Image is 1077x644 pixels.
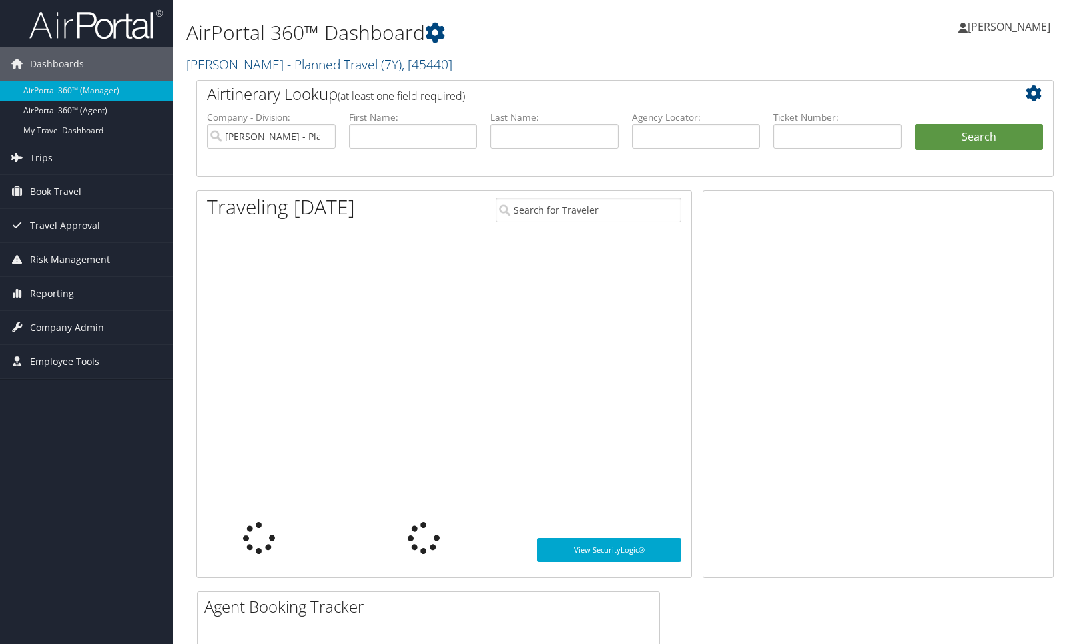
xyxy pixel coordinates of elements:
[537,538,681,562] a: View SecurityLogic®
[349,111,478,124] label: First Name:
[496,198,681,222] input: Search for Traveler
[30,175,81,208] span: Book Travel
[30,209,100,242] span: Travel Approval
[402,55,452,73] span: , [ 45440 ]
[381,55,402,73] span: ( 7Y )
[186,55,452,73] a: [PERSON_NAME] - Planned Travel
[30,47,84,81] span: Dashboards
[773,111,902,124] label: Ticket Number:
[207,111,336,124] label: Company - Division:
[207,83,972,105] h2: Airtinerary Lookup
[30,345,99,378] span: Employee Tools
[30,243,110,276] span: Risk Management
[186,19,771,47] h1: AirPortal 360™ Dashboard
[204,595,659,618] h2: Agent Booking Tracker
[490,111,619,124] label: Last Name:
[30,141,53,174] span: Trips
[968,19,1050,34] span: [PERSON_NAME]
[207,193,355,221] h1: Traveling [DATE]
[29,9,163,40] img: airportal-logo.png
[30,311,104,344] span: Company Admin
[30,277,74,310] span: Reporting
[915,124,1044,151] button: Search
[338,89,465,103] span: (at least one field required)
[632,111,761,124] label: Agency Locator:
[958,7,1064,47] a: [PERSON_NAME]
